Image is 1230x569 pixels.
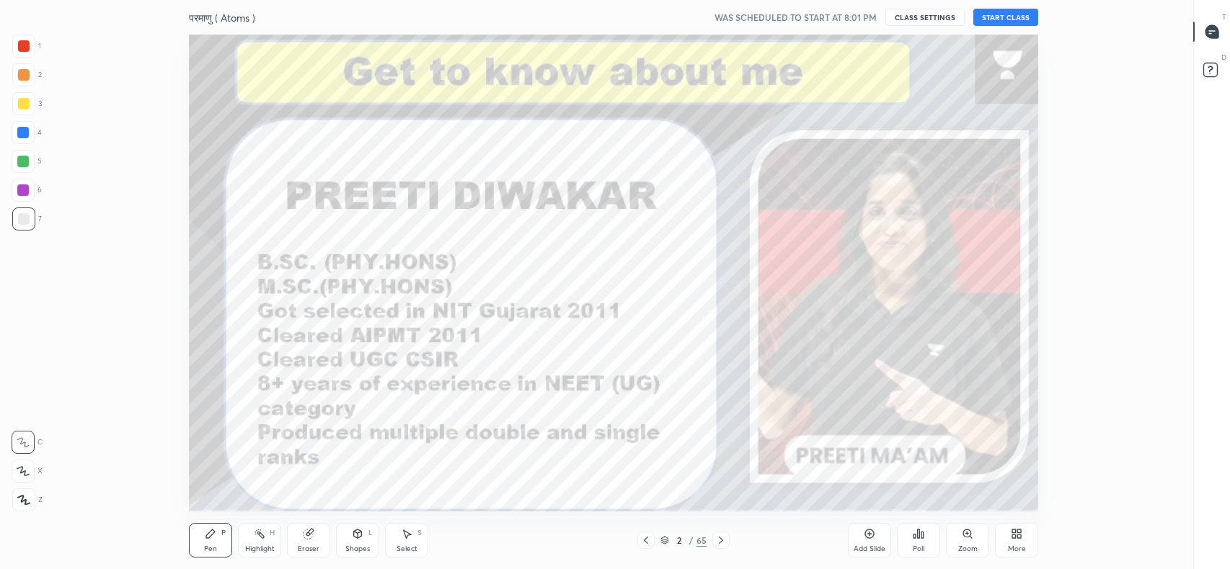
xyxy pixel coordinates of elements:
div: L [368,529,373,537]
div: 1 [12,35,41,58]
div: 7 [12,207,42,230]
div: Poll [913,545,924,552]
div: More [1008,545,1026,552]
div: Select [397,545,417,552]
p: T [1222,12,1226,22]
div: Highlight [245,545,275,552]
div: H [270,529,275,537]
div: 2 [12,63,42,86]
div: Add Slide [854,545,885,552]
button: START CLASS [973,9,1038,26]
div: 4 [12,121,42,144]
p: D [1221,52,1226,63]
div: 5 [12,150,42,173]
div: C [12,431,43,454]
div: S [417,529,422,537]
button: CLASS SETTINGS [885,9,965,26]
div: 2 [672,536,686,545]
div: X [12,460,43,483]
h4: परमाणु ( Atoms ) [189,11,255,24]
div: Shapes [345,545,370,552]
div: P [221,529,226,537]
div: / [689,536,694,545]
div: Eraser [298,545,319,552]
div: 65 [696,534,707,547]
div: 6 [12,179,42,202]
div: Pen [204,545,217,552]
div: 3 [12,92,42,115]
div: Zoom [958,545,978,552]
div: Z [12,488,43,511]
h5: WAS SCHEDULED TO START AT 8:01 PM [714,11,877,24]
